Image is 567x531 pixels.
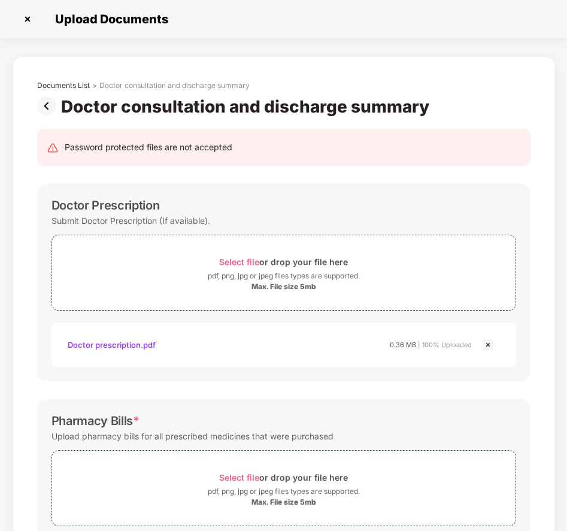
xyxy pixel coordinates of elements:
span: Select fileor drop your file herepdf, png, jpg or jpeg files types are supported.Max. File size 5mb [52,460,516,517]
span: Select fileor drop your file herepdf, png, jpg or jpeg files types are supported.Max. File size 5mb [52,244,516,301]
div: Documents List [37,81,90,90]
div: or drop your file here [219,469,348,486]
div: Doctor consultation and discharge summary [99,81,250,90]
span: Select file [219,257,259,267]
div: pdf, png, jpg or jpeg files types are supported. [208,270,360,282]
div: Doctor Prescription [51,198,160,213]
span: | 100% Uploaded [418,341,472,349]
img: svg+xml;base64,PHN2ZyB4bWxucz0iaHR0cDovL3d3dy53My5vcmcvMjAwMC9zdmciIHdpZHRoPSIyNCIgaGVpZ2h0PSIyNC... [47,142,59,154]
span: Upload Documents [43,12,174,26]
div: Upload pharmacy bills for all prescribed medicines that were purchased [51,428,333,444]
div: Pharmacy Bills [51,414,140,428]
span: Select file [219,472,259,483]
div: Password protected files are not accepted [65,141,232,154]
img: svg+xml;base64,PHN2ZyBpZD0iQ3Jvc3MtMjR4MjQiIHhtbG5zPSJodHRwOi8vd3d3LnczLm9yZy8yMDAwL3N2ZyIgd2lkdG... [481,338,495,352]
div: or drop your file here [219,254,348,270]
div: Doctor consultation and discharge summary [61,96,434,117]
img: svg+xml;base64,PHN2ZyBpZD0iUHJldi0zMngzMiIgeG1sbnM9Imh0dHA6Ly93d3cudzMub3JnLzIwMDAvc3ZnIiB3aWR0aD... [37,96,61,116]
div: Submit Doctor Prescription (If available). [51,213,210,229]
span: 0.36 MB [390,341,416,349]
div: Max. File size 5mb [251,497,316,507]
img: svg+xml;base64,PHN2ZyBpZD0iQ3Jvc3MtMzJ4MzIiIHhtbG5zPSJodHRwOi8vd3d3LnczLm9yZy8yMDAwL3N2ZyIgd2lkdG... [18,10,37,29]
div: > [92,81,97,90]
div: Max. File size 5mb [251,282,316,292]
div: Doctor prescription.pdf [68,335,156,355]
div: pdf, png, jpg or jpeg files types are supported. [208,486,360,497]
